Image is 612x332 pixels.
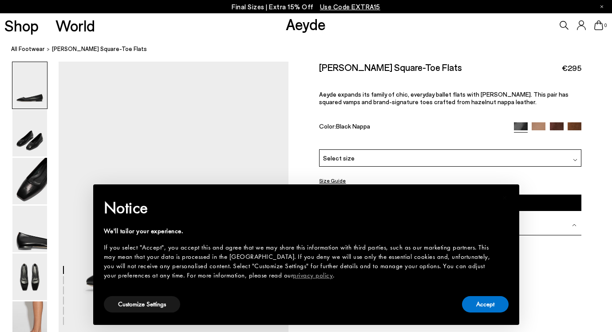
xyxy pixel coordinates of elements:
[104,227,494,236] div: We'll tailor your experience.
[502,191,508,204] span: ×
[462,296,509,312] button: Accept
[104,196,494,219] h2: Notice
[104,296,180,312] button: Customize Settings
[494,187,516,208] button: Close this notice
[104,243,494,280] div: If you select "Accept", you accept this and agree that we may share this information with third p...
[293,271,333,280] a: privacy policy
